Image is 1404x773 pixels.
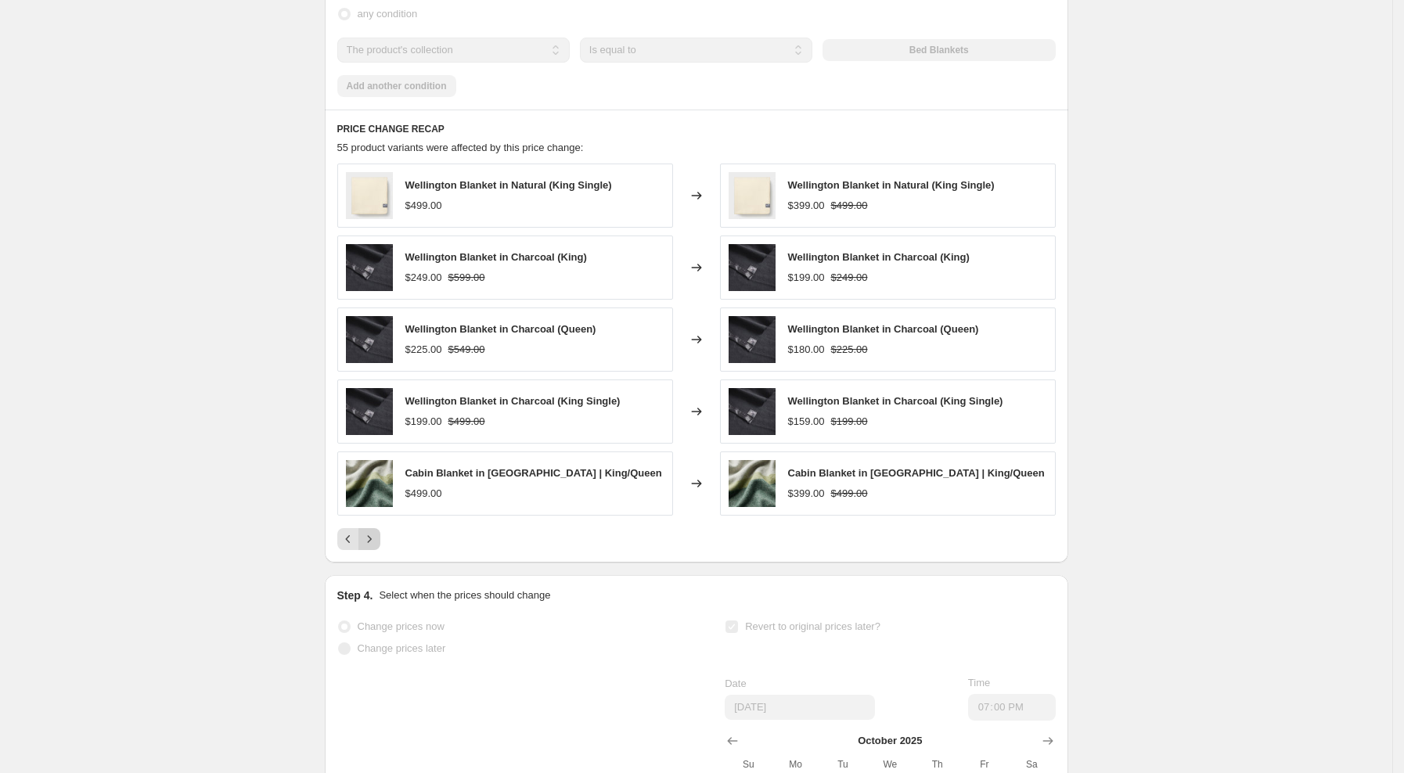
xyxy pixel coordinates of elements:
[729,460,776,507] img: CABIN_Recycled_Wool_Blanket_Queen_FOREST_DETAIL_80x.jpg
[725,678,746,689] span: Date
[358,642,446,654] span: Change prices later
[346,172,393,219] img: WELLINGTON_Merino_Wool_Blanket_NATURAL_SKUTBC_FOLDED_80x.jpg
[788,486,825,502] div: $399.00
[788,342,825,358] div: $180.00
[788,270,825,286] div: $199.00
[358,8,418,20] span: any condition
[826,758,860,771] span: Tu
[788,323,979,335] span: Wellington Blanket in Charcoal (Queen)
[920,758,954,771] span: Th
[967,758,1002,771] span: Fr
[729,172,776,219] img: WELLINGTON_Merino_Wool_Blanket_NATURAL_SKUTBC_FOLDED_80x.jpg
[788,414,825,430] div: $159.00
[729,388,776,435] img: wm-60day-campaign-range-29-micron-blanket-merino-wool-wellington-blanket-charcoal-king-2915218643...
[358,620,445,632] span: Change prices now
[831,414,868,430] strike: $199.00
[337,588,373,603] h2: Step 4.
[788,467,1045,479] span: Cabin Blanket in [GEOGRAPHIC_DATA] | King/Queen
[745,620,880,632] span: Revert to original prices later?
[405,467,662,479] span: Cabin Blanket in [GEOGRAPHIC_DATA] | King/Queen
[788,198,825,214] div: $399.00
[1014,758,1049,771] span: Sa
[358,528,380,550] button: Next
[405,179,612,191] span: Wellington Blanket in Natural (King Single)
[405,414,442,430] div: $199.00
[337,142,584,153] span: 55 product variants were affected by this price change:
[788,395,1003,407] span: Wellington Blanket in Charcoal (King Single)
[337,123,1056,135] h6: PRICE CHANGE RECAP
[346,244,393,291] img: wm-60day-campaign-range-29-micron-blanket-merino-wool-wellington-blanket-charcoal-king-2915218643...
[725,695,875,720] input: 9/29/2025
[346,388,393,435] img: wm-60day-campaign-range-29-micron-blanket-merino-wool-wellington-blanket-charcoal-king-2915218643...
[779,758,813,771] span: Mo
[405,251,587,263] span: Wellington Blanket in Charcoal (King)
[448,414,485,430] strike: $499.00
[831,486,868,502] strike: $499.00
[788,179,995,191] span: Wellington Blanket in Natural (King Single)
[873,758,907,771] span: We
[1037,730,1059,752] button: Show next month, November 2025
[346,316,393,363] img: wm-60day-campaign-range-29-micron-blanket-merino-wool-wellington-blanket-charcoal-king-2915218643...
[831,342,868,358] strike: $225.00
[405,342,442,358] div: $225.00
[337,528,380,550] nav: Pagination
[831,270,868,286] strike: $249.00
[788,251,970,263] span: Wellington Blanket in Charcoal (King)
[729,316,776,363] img: wm-60day-campaign-range-29-micron-blanket-merino-wool-wellington-blanket-charcoal-king-2915218643...
[968,677,990,689] span: Time
[405,323,596,335] span: Wellington Blanket in Charcoal (Queen)
[405,198,442,214] div: $499.00
[405,486,442,502] div: $499.00
[448,270,485,286] strike: $599.00
[731,758,765,771] span: Su
[405,270,442,286] div: $249.00
[346,460,393,507] img: CABIN_Recycled_Wool_Blanket_Queen_FOREST_DETAIL_80x.jpg
[405,395,621,407] span: Wellington Blanket in Charcoal (King Single)
[722,730,743,752] button: Show previous month, September 2025
[968,694,1056,721] input: 12:00
[337,528,359,550] button: Previous
[379,588,550,603] p: Select when the prices should change
[831,198,868,214] strike: $499.00
[729,244,776,291] img: wm-60day-campaign-range-29-micron-blanket-merino-wool-wellington-blanket-charcoal-king-2915218643...
[448,342,485,358] strike: $549.00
